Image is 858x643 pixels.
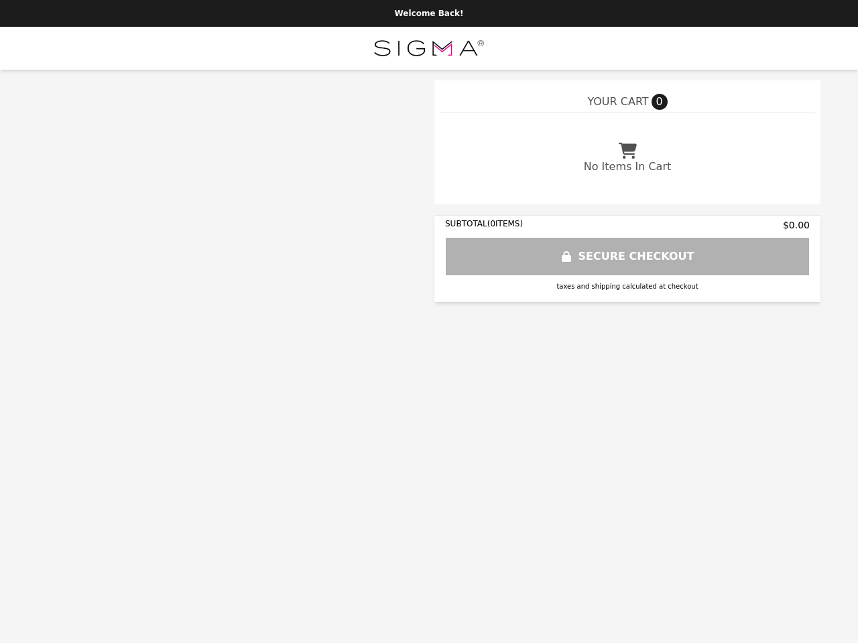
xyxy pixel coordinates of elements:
div: taxes and shipping calculated at checkout [445,281,810,291]
p: Welcome Back! [8,8,850,19]
span: SUBTOTAL [445,219,487,228]
span: $0.00 [783,218,810,232]
img: Brand Logo [373,35,485,62]
span: 0 [652,94,668,110]
span: YOUR CART [587,94,648,110]
span: ( 0 ITEMS) [487,219,523,228]
p: No Items In Cart [584,159,671,175]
